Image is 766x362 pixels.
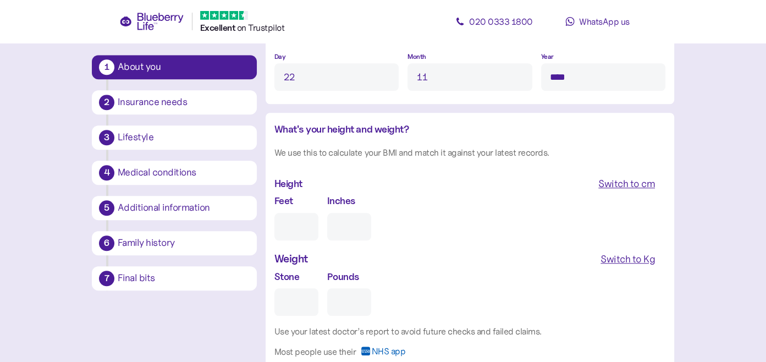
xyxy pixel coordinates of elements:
span: 020 0333 1800 [469,16,533,27]
button: 4Medical conditions [92,161,257,185]
a: 020 0333 1800 [445,10,544,32]
div: 3 [99,130,114,145]
button: Switch to cm [588,173,665,193]
div: Switch to cm [598,176,655,191]
label: Inches [327,193,355,208]
div: 5 [99,200,114,216]
label: Month [407,52,426,62]
label: Pounds [327,269,359,284]
a: WhatsApp us [548,10,647,32]
label: Day [274,52,286,62]
button: 3Lifestyle [92,125,257,150]
div: Medical conditions [118,168,250,178]
label: Year [541,52,554,62]
span: Excellent ️ [200,23,237,33]
div: Lifestyle [118,133,250,142]
div: Family history [118,238,250,248]
div: Most people use their [274,345,356,359]
div: Use your latest doctor’s report to avoid future checks and failed claims. [274,325,665,338]
div: We use this to calculate your BMI and match it against your latest records. [274,146,665,160]
label: Feet [274,193,293,208]
div: 4 [99,165,114,180]
div: 6 [99,235,114,251]
span: WhatsApp us [579,16,630,27]
div: Height [274,176,302,191]
div: What's your height and weight? [274,122,665,137]
div: Weight [274,250,308,267]
div: Additional information [118,203,250,213]
button: 7Final bits [92,266,257,290]
div: 7 [99,271,114,286]
button: 1About you [92,55,257,79]
span: on Trustpilot [237,22,285,33]
label: Stone [274,269,300,284]
div: Insurance needs [118,97,250,107]
button: 6Family history [92,231,257,255]
button: 5Additional information [92,196,257,220]
button: Switch to Kg [590,249,665,269]
div: About you [118,62,250,72]
div: 1 [99,59,114,75]
div: Final bits [118,273,250,283]
div: 2 [99,95,114,110]
div: Switch to Kg [600,251,655,267]
button: 2Insurance needs [92,90,257,114]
